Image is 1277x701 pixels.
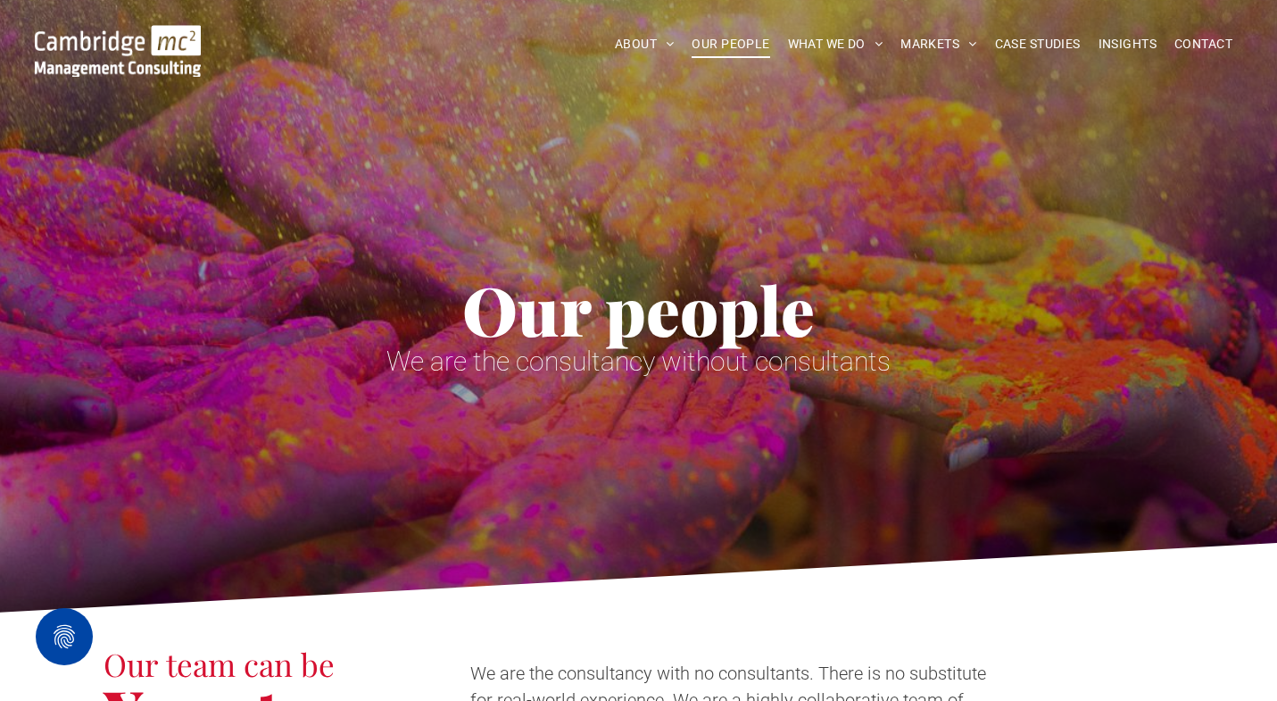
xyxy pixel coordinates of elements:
[35,28,201,46] a: Your Business Transformed | Cambridge Management Consulting
[891,30,985,58] a: MARKETS
[683,30,778,58] a: OUR PEOPLE
[104,643,335,685] span: Our team can be
[986,30,1090,58] a: CASE STUDIES
[1165,30,1241,58] a: CONTACT
[35,25,201,77] img: Go to Homepage
[606,30,684,58] a: ABOUT
[386,346,891,377] span: We are the consultancy without consultants
[1090,30,1165,58] a: INSIGHTS
[779,30,892,58] a: WHAT WE DO
[462,264,815,354] span: Our people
